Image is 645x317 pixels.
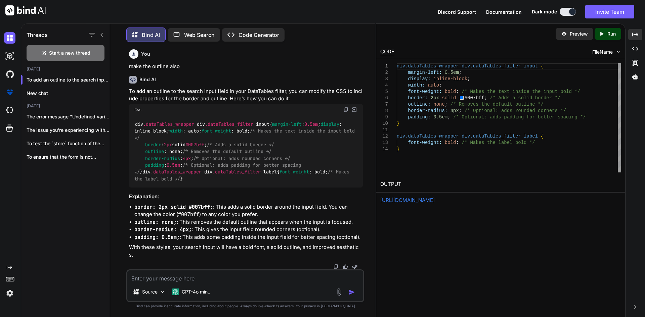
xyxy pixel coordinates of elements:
[212,169,261,175] span: .dataTables_filter
[348,289,355,296] img: icon
[459,108,462,113] span: ;
[459,70,462,75] span: ;
[142,288,158,295] p: Source
[444,70,459,75] span: 0.5em
[304,121,318,127] span: 0.5em
[142,169,150,175] span: div
[484,95,487,101] span: ;
[462,134,521,139] span: div.dataTables_filter
[205,121,253,127] span: .dataTables_filter
[4,105,15,116] img: cloudideIcon
[172,288,179,295] img: GPT-4o mini
[380,82,388,89] div: 4
[408,102,430,107] span: outline:
[453,114,586,120] span: /* Optional: adds padding for better spacing */
[464,95,484,101] span: #007bff
[183,149,271,155] span: /* Removes the default outline */
[256,121,269,127] span: input
[524,134,538,139] span: label
[397,134,459,139] span: div.dataTables_wrapper
[333,264,339,269] img: copy
[380,114,388,120] div: 9
[615,49,621,55] img: chevron down
[21,103,110,109] h2: [DATE]
[408,83,425,88] span: width:
[129,193,363,201] h3: Explanation:
[433,114,447,120] span: 0.5em
[129,244,363,259] p: With these styles, your search input will have a bold font, a solid outline, and improved aesthet...
[444,89,456,94] span: bold
[433,76,467,82] span: inline-block
[376,176,625,192] h2: OUTPUT
[141,51,150,57] h6: You
[450,102,543,107] span: /* Removes the default outline */
[408,108,447,113] span: border-radius:
[541,63,543,69] span: {
[438,8,476,15] button: Discord Support
[204,169,212,175] span: div
[27,127,110,134] p: The issue you're experiencing with the breaks...
[169,128,183,134] span: width
[408,89,442,94] span: font-weight:
[486,9,522,15] span: Documentation
[352,264,357,269] img: dislike
[490,95,560,101] span: /* Adds a solid border */
[380,76,388,82] div: 3
[139,76,156,83] h6: Bind AI
[4,32,15,44] img: darkChat
[397,63,459,69] span: div.dataTables_wrapper
[428,83,439,88] span: auto
[486,8,522,15] button: Documentation
[450,108,459,113] span: 4px
[27,154,110,160] p: To ensure that the form is not...
[343,107,349,112] img: copy
[585,5,634,18] button: Invite Team
[207,142,274,148] span: /* Adds a solid border */
[184,31,215,39] p: Web Search
[444,140,456,145] span: bold
[4,50,15,62] img: darkAi-studio
[430,95,439,101] span: 2px
[27,113,110,120] p: The error message "Undefined variable $vacations" suggests...
[134,233,363,241] li: : This adds some padding inside the input field for better spacing (optional).
[142,31,160,39] p: Bind AI
[27,90,110,97] p: New chat
[182,288,210,295] p: GPT-4o min..
[134,226,192,233] code: border-radius: 4px;
[561,31,567,37] img: preview
[320,121,339,127] span: display
[380,69,388,76] div: 2
[150,169,202,175] span: .dataTables_wrapper
[343,264,348,269] img: like
[202,128,231,134] span: font-weight
[160,289,165,295] img: Pick Models
[134,218,363,226] li: : This removes the default outline that appears when the input is focused.
[27,76,110,83] p: To add an outline to the search input fi...
[380,133,388,140] div: 12
[5,5,46,15] img: Bind AI
[456,89,459,94] span: ;
[134,121,357,182] code: { : ; : inline-block; : auto; : bold; : solid ; : none; : ; : ; } { : bold; }
[49,50,90,56] span: Start a new thread
[380,48,394,56] div: CODE
[193,155,290,161] span: /* Optional: adds rounded corners */
[433,102,445,107] span: none
[164,142,172,148] span: 2px
[439,83,442,88] span: ;
[263,169,277,175] span: label
[532,8,557,15] span: Dark mode
[27,140,110,147] p: To test the `store` function of the...
[408,95,428,101] span: border:
[145,142,161,148] span: border
[570,31,588,37] p: Preview
[397,121,399,126] span: }
[134,204,213,210] code: border: 2px solid #007bff;
[524,63,538,69] span: input
[397,146,399,152] span: }
[438,9,476,15] span: Discord Support
[134,162,304,175] span: /* Optional: adds padding for better spacing */
[178,211,199,218] code: #007bff
[380,197,435,203] a: [URL][DOMAIN_NAME]
[185,142,204,148] span: #007bff
[380,101,388,108] div: 7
